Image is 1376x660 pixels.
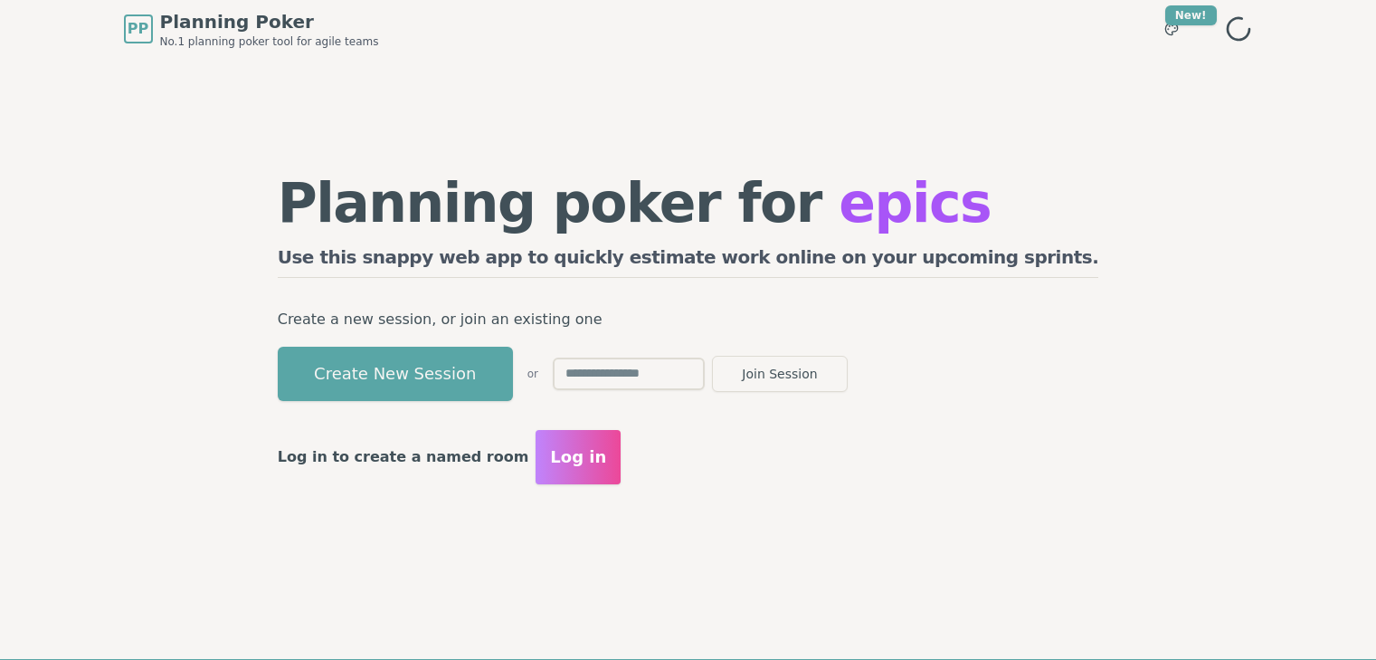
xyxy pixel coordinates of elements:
[527,367,538,381] span: or
[550,445,606,470] span: Log in
[124,9,379,49] a: PPPlanning PokerNo.1 planning poker tool for agile teams
[712,356,848,392] button: Join Session
[278,445,529,470] p: Log in to create a named room
[128,18,148,40] span: PP
[278,307,1099,332] p: Create a new session, or join an existing one
[278,176,1099,230] h1: Planning poker for
[1165,5,1217,25] div: New!
[839,171,991,234] span: epics
[278,347,513,401] button: Create New Session
[536,430,621,484] button: Log in
[160,34,379,49] span: No.1 planning poker tool for agile teams
[160,9,379,34] span: Planning Poker
[1155,13,1188,45] button: New!
[278,244,1099,278] h2: Use this snappy web app to quickly estimate work online on your upcoming sprints.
